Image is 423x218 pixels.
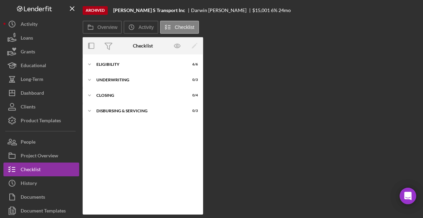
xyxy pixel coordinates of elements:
button: Checklist [160,21,199,34]
div: Product Templates [21,114,61,129]
label: Activity [138,24,154,30]
button: People [3,135,79,149]
div: 0 / 3 [186,78,198,82]
button: Overview [83,21,122,34]
div: Educational [21,59,46,74]
div: Documents [21,190,45,206]
div: History [21,176,37,192]
button: Product Templates [3,114,79,127]
div: 0 / 3 [186,109,198,113]
div: $15,001 [252,8,270,13]
div: 6 % [271,8,277,13]
div: Dashboard [21,86,44,102]
div: Clients [21,100,35,115]
div: Activity [21,17,38,33]
div: Grants [21,45,35,60]
div: People [21,135,35,150]
button: Dashboard [3,86,79,100]
button: Documents [3,190,79,204]
div: 6 / 6 [186,62,198,66]
div: Long-Term [21,72,43,88]
div: Eligibility [96,62,181,66]
button: Project Overview [3,149,79,163]
button: Long-Term [3,72,79,86]
button: Clients [3,100,79,114]
div: Checklist [21,163,41,178]
div: Underwriting [96,78,181,82]
button: Educational [3,59,79,72]
div: Loans [21,31,33,46]
div: Disbursing & Servicing [96,109,181,113]
button: Activity [3,17,79,31]
div: Checklist [133,43,153,49]
div: 24 mo [278,8,291,13]
div: Project Overview [21,149,58,164]
div: Archived [83,6,108,15]
div: Closing [96,93,181,97]
button: Grants [3,45,79,59]
button: Loans [3,31,79,45]
button: Activity [124,21,158,34]
label: Checklist [175,24,194,30]
button: Checklist [3,163,79,176]
div: 0 / 4 [186,93,198,97]
div: Open Intercom Messenger [400,188,416,204]
label: Overview [97,24,117,30]
b: [PERSON_NAME] S Transport Inc [113,8,185,13]
button: Document Templates [3,204,79,218]
button: History [3,176,79,190]
div: Darwin [PERSON_NAME] [191,8,252,13]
